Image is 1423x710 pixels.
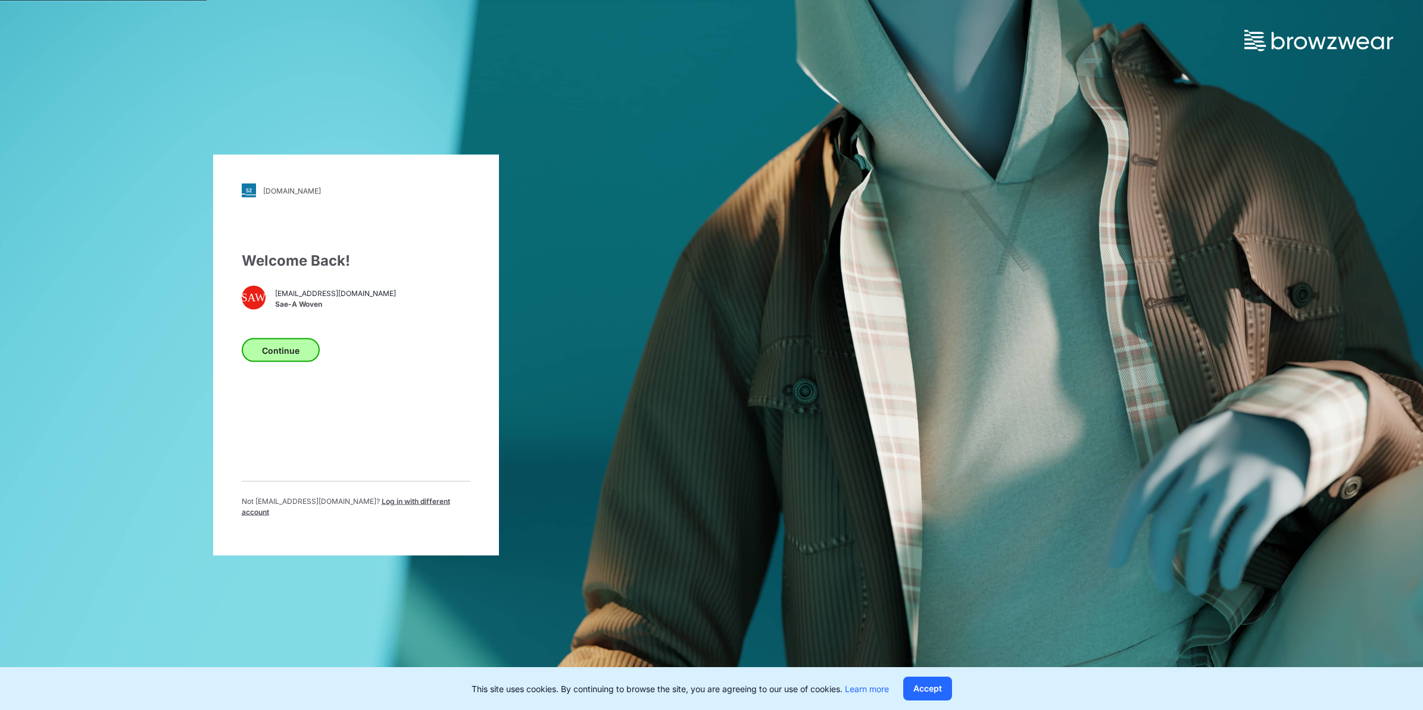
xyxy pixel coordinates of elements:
a: Learn more [845,684,889,694]
img: browzwear-logo.73288ffb.svg [1244,30,1393,51]
div: [DOMAIN_NAME] [263,186,321,195]
img: svg+xml;base64,PHN2ZyB3aWR0aD0iMjgiIGhlaWdodD0iMjgiIHZpZXdCb3g9IjAgMCAyOCAyOCIgZmlsbD0ibm9uZSIgeG... [242,183,256,198]
div: SAW [242,286,266,310]
span: Sae-A Woven [275,298,396,309]
a: [DOMAIN_NAME] [242,183,470,198]
p: This site uses cookies. By continuing to browse the site, you are agreeing to our use of cookies. [472,683,889,695]
button: Continue [242,338,320,362]
div: Welcome Back! [242,250,470,272]
button: Accept [903,677,952,700]
span: [EMAIL_ADDRESS][DOMAIN_NAME] [275,288,396,298]
p: Not [EMAIL_ADDRESS][DOMAIN_NAME] ? [242,496,470,518]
